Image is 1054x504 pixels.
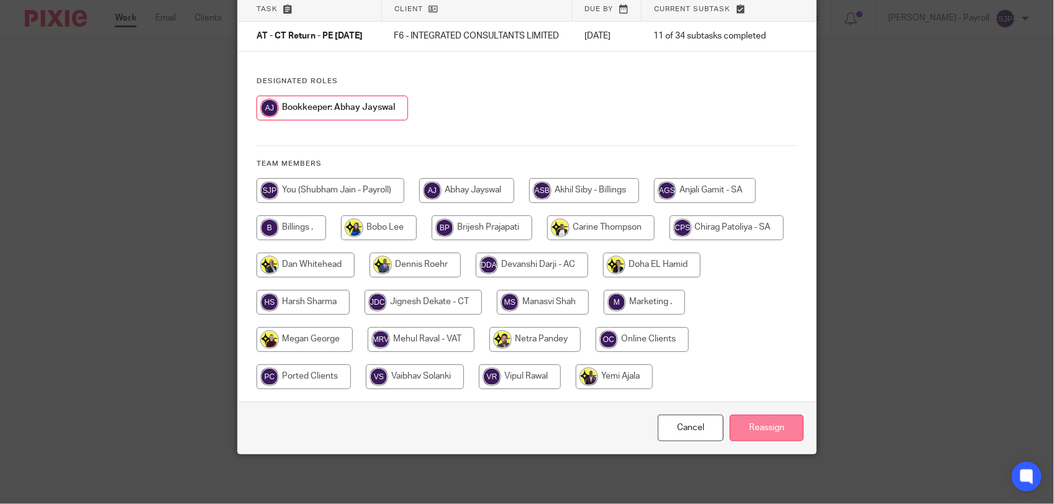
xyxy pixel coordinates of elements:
p: F6 - INTEGRATED CONSULTANTS LIMITED [394,30,560,42]
td: 11 of 34 subtasks completed [641,22,779,52]
h4: Team members [257,159,797,169]
input: Reassign [730,415,804,441]
span: AT - CT Return - PE [DATE] [257,32,363,41]
span: Due by [585,6,614,12]
h4: Designated Roles [257,76,797,86]
span: Current subtask [654,6,730,12]
p: [DATE] [584,30,629,42]
a: Close this dialog window [658,415,724,441]
span: Task [257,6,278,12]
span: Client [394,6,423,12]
